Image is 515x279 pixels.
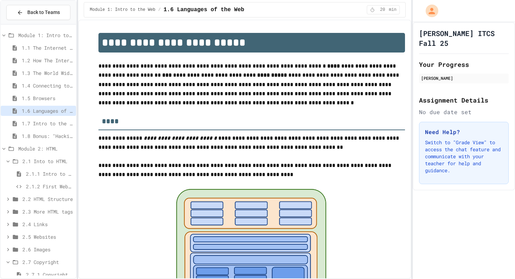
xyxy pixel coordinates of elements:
span: 2.4 Links [22,221,73,228]
div: [PERSON_NAME] [421,75,507,81]
span: 1.8 Bonus: "Hacking" The Web [22,132,73,140]
div: No due date set [419,108,509,116]
button: Back to Teams [6,5,70,20]
span: 2.7 Copyright [22,258,73,266]
span: 1.7 Intro to the Web Review [22,120,73,127]
span: 2.6 Images [22,246,73,253]
span: Back to Teams [27,9,60,16]
span: 1.6 Languages of the Web [164,6,244,14]
span: 1.6 Languages of the Web [22,107,73,114]
span: 2.1.1 Intro to HTML [26,170,73,177]
h2: Assignment Details [419,95,509,105]
span: Module 1: Intro to the Web [90,7,155,13]
span: 2.1 Into to HTML [22,158,73,165]
h1: [PERSON_NAME] ITCS Fall 25 [419,28,509,48]
span: 20 [377,7,388,13]
span: 1.5 Browsers [22,95,73,102]
span: 2.7.1 Copyright [26,271,73,278]
span: Module 1: Intro to the Web [18,32,73,39]
span: 1.1 The Internet and its Impact on Society [22,44,73,51]
span: 2.2 HTML Structure [22,195,73,203]
span: Module 2: HTML [18,145,73,152]
span: 2.1.2 First Webpage [26,183,73,190]
span: min [389,7,397,13]
span: 2.3 More HTML tags [22,208,73,215]
span: 1.3 The World Wide Web [22,69,73,77]
span: 1.2 How The Internet Works [22,57,73,64]
span: 1.4 Connecting to a Website [22,82,73,89]
h3: Need Help? [425,128,503,136]
p: Switch to "Grade View" to access the chat feature and communicate with your teacher for help and ... [425,139,503,174]
span: 2.5 Websites [22,233,73,240]
span: / [158,7,161,13]
h2: Your Progress [419,60,509,69]
div: My Account [418,3,440,19]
